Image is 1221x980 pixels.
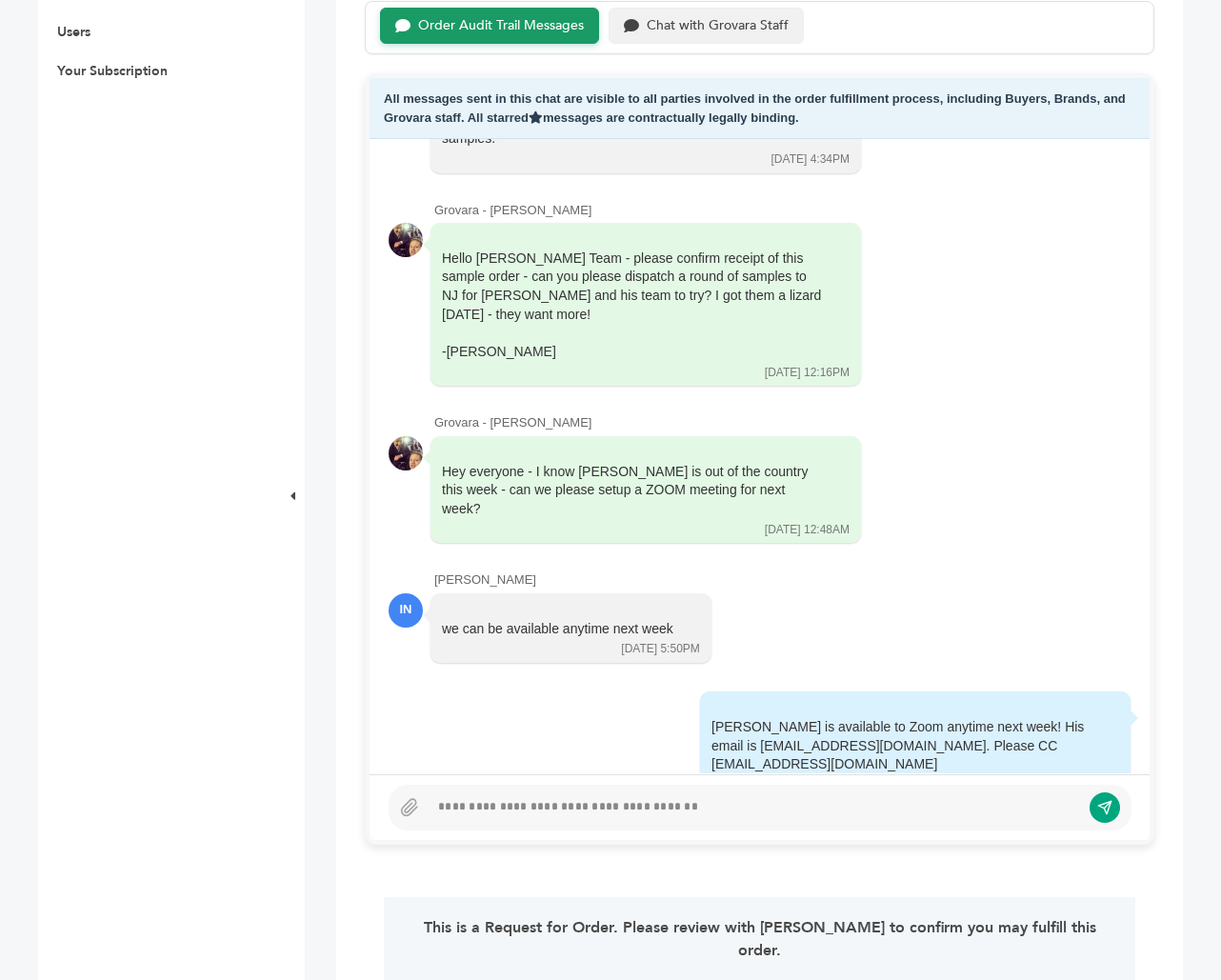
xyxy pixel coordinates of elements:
[442,620,673,639] div: we can be available anytime next week
[765,365,850,381] div: [DATE] 12:16PM
[442,250,823,362] div: Hello [PERSON_NAME] Team - please confirm receipt of this sample order - can you please dispatch ...
[434,571,1131,589] div: [PERSON_NAME]
[434,202,1131,219] div: Grovara - [PERSON_NAME]
[771,151,850,168] div: [DATE] 4:34PM
[414,916,1106,962] p: This is a Request for Order. Please review with [PERSON_NAME] to confirm you may fulfill this order.
[621,641,699,657] div: [DATE] 5:50PM
[57,23,90,41] a: Users
[442,463,823,519] div: Hey everyone - I know [PERSON_NAME] is out of the country this week - can we please setup a ZOOM ...
[442,343,823,362] div: -[PERSON_NAME]
[389,593,423,628] div: IN
[370,78,1150,139] div: All messages sent in this chat are visible to all parties involved in the order fulfillment proce...
[647,18,789,34] div: Chat with Grovara Staff
[434,414,1131,431] div: Grovara - [PERSON_NAME]
[711,718,1092,774] div: [PERSON_NAME] is available to Zoom anytime next week! His email is [EMAIL_ADDRESS][DOMAIN_NAME]. ...
[418,18,584,34] div: Order Audit Trail Messages
[57,62,168,80] a: Your Subscription
[765,522,850,538] div: [DATE] 12:48AM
